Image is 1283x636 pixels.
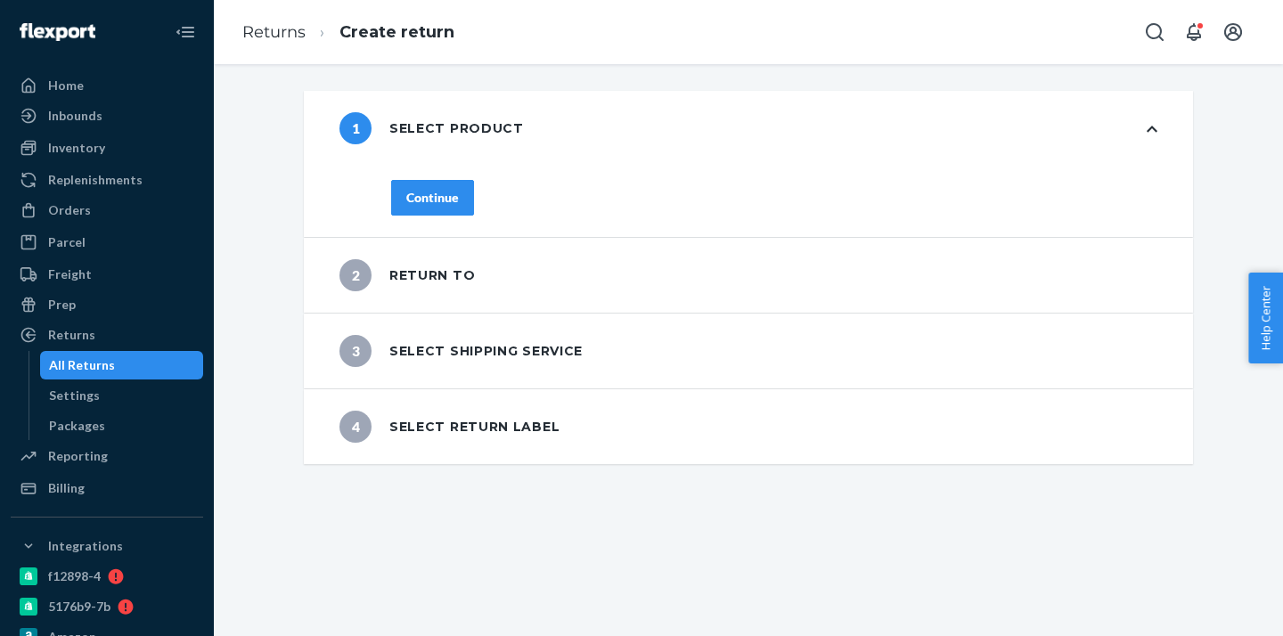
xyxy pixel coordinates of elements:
a: All Returns [40,351,204,379]
button: Integrations [11,532,203,560]
a: Inventory [11,134,203,162]
div: Select shipping service [339,335,583,367]
span: 1 [339,112,372,144]
div: Freight [48,265,92,283]
a: Packages [40,412,204,440]
div: f12898-4 [48,567,101,585]
a: Replenishments [11,166,203,194]
a: Create return [339,22,454,42]
span: 2 [339,259,372,291]
a: Settings [40,381,204,410]
div: Reporting [48,447,108,465]
button: Close Navigation [168,14,203,50]
a: Returns [11,321,203,349]
a: Reporting [11,442,203,470]
a: f12898-4 [11,562,203,591]
div: Integrations [48,537,123,555]
span: 3 [339,335,372,367]
div: Replenishments [48,171,143,189]
a: 5176b9-7b [11,592,203,621]
button: Continue [391,180,474,216]
div: Prep [48,296,76,314]
div: Select return label [339,411,560,443]
button: Open notifications [1176,14,1212,50]
span: 4 [339,411,372,443]
div: Return to [339,259,475,291]
div: Inbounds [48,107,102,125]
div: Inventory [48,139,105,157]
a: Inbounds [11,102,203,130]
a: Orders [11,196,203,224]
div: Select product [339,112,524,144]
div: Home [48,77,84,94]
div: Packages [49,417,105,435]
div: Orders [48,201,91,219]
button: Open account menu [1215,14,1251,50]
button: Help Center [1248,273,1283,363]
a: Parcel [11,228,203,257]
img: Flexport logo [20,23,95,41]
button: Open Search Box [1137,14,1173,50]
a: Returns [242,22,306,42]
div: Continue [406,189,459,207]
div: Returns [48,326,95,344]
a: Billing [11,474,203,502]
a: Home [11,71,203,100]
div: 5176b9-7b [48,598,110,616]
a: Prep [11,290,203,319]
div: Billing [48,479,85,497]
a: Freight [11,260,203,289]
ol: breadcrumbs [228,6,469,59]
div: Settings [49,387,100,404]
div: Parcel [48,233,86,251]
div: All Returns [49,356,115,374]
